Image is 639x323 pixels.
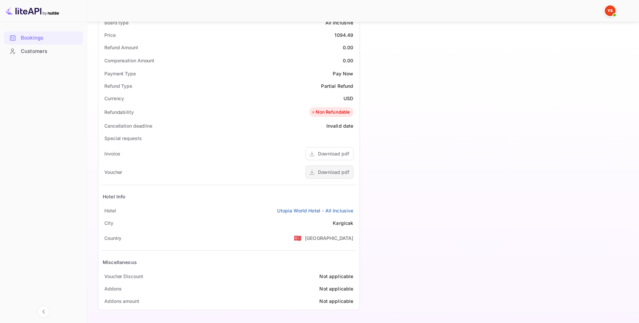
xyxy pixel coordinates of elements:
div: Bookings [21,34,79,42]
a: Utopia World Hotel - All Inclusive [277,207,353,214]
div: Payment Type [104,70,136,77]
div: Kargicak [333,219,353,227]
div: Board type [104,19,128,26]
div: Compensation Amount [104,57,154,64]
div: Download pdf [318,169,349,176]
div: 0.00 [343,44,354,51]
div: Pay Now [333,70,353,77]
span: United States [294,232,302,244]
div: Currency [104,95,124,102]
div: Customers [21,48,79,55]
div: Not applicable [319,285,353,292]
button: Collapse navigation [38,306,50,318]
div: Bookings [4,31,83,45]
div: Addons [104,285,121,292]
div: Not applicable [319,298,353,305]
div: City [104,219,113,227]
div: 0.00 [343,57,354,64]
div: Invoice [104,150,120,157]
div: Miscellaneous [103,259,137,266]
div: Hotel [104,207,116,214]
div: Cancellation deadline [104,122,152,129]
div: Price [104,31,116,39]
div: Hotel Info [103,193,126,200]
img: Yandex Support [605,5,616,16]
div: [GEOGRAPHIC_DATA] [305,235,354,242]
div: Voucher Discount [104,273,143,280]
div: Refund Amount [104,44,138,51]
div: 1094.49 [334,31,353,39]
div: Country [104,235,121,242]
div: Not applicable [319,273,353,280]
div: Non Refundable [311,109,350,116]
div: Voucher [104,169,122,176]
div: USD [343,95,353,102]
div: Refundability [104,109,134,116]
img: LiteAPI logo [5,5,59,16]
a: Customers [4,45,83,57]
div: All Inclusive [325,19,354,26]
div: Partial Refund [321,82,353,89]
div: Download pdf [318,150,349,157]
div: Refund Type [104,82,132,89]
div: Invalid date [326,122,354,129]
div: Addons amount [104,298,139,305]
div: Special requests [104,135,142,142]
div: Customers [4,45,83,58]
a: Bookings [4,31,83,44]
